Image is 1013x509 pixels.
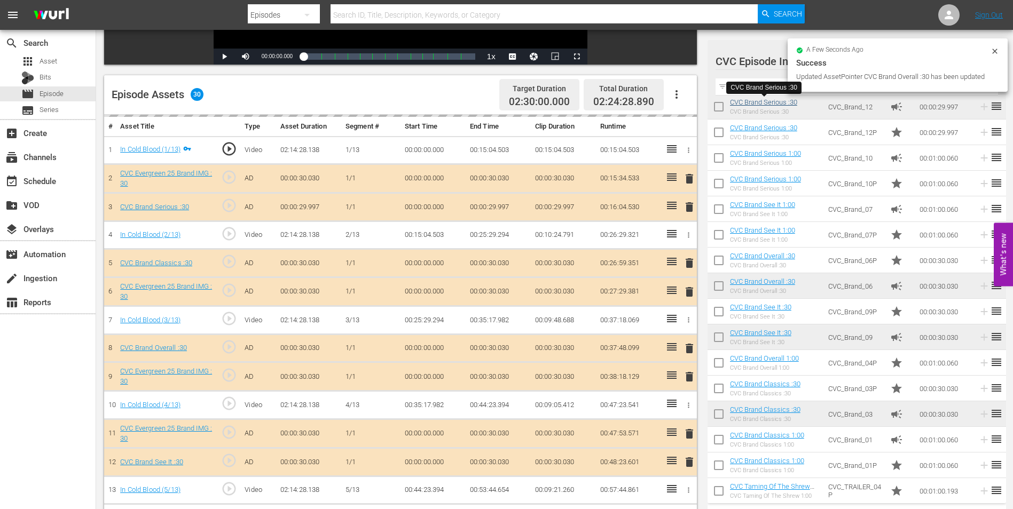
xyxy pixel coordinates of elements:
div: CVC Brand Classics 1:00 [730,467,804,474]
td: Video [240,476,276,504]
td: 00:48:23.601 [596,448,661,476]
span: reorder [990,305,1003,317]
td: 00:26:59.351 [596,249,661,277]
td: 00:00:29.997 [276,193,341,221]
td: 00:00:30.030 [531,362,596,391]
td: 00:01:00.060 [915,427,974,452]
div: Updated AssetPointer CVC Brand Overall :30 has been updated [796,71,988,82]
div: CVC Taming Of The Shrew 1:00 [730,492,820,499]
td: 00:15:34.533 [596,164,661,193]
td: 00:00:00.000 [401,448,466,476]
span: a few seconds ago [806,46,863,54]
span: Episode [21,88,34,100]
a: CVC Brand Classics 1:00 [730,457,804,465]
td: 00:00:00.000 [401,419,466,448]
td: 00:15:04.503 [466,136,531,164]
th: # [104,117,116,137]
td: 00:00:30.030 [915,401,974,427]
span: Episode [40,89,64,99]
span: star [890,459,903,472]
span: reorder [990,484,1003,497]
td: 3/13 [341,306,401,335]
td: 1/1 [341,164,401,193]
td: 2 [104,164,116,193]
div: Bits [21,71,34,84]
td: 00:00:30.030 [531,419,596,448]
td: 00:25:29.294 [401,306,466,335]
td: 00:47:23.541 [596,391,661,419]
span: reorder [990,381,1003,394]
span: Promo [890,177,903,190]
td: 00:44:23.394 [401,476,466,504]
svg: Add to Episode [978,203,990,215]
td: CVC_Brand_07P [824,222,886,248]
span: reorder [990,253,1003,266]
td: 00:00:30.030 [466,448,531,476]
a: In Cold Blood (4/13) [120,401,180,409]
td: 00:01:00.060 [915,350,974,376]
span: reorder [990,356,1003,369]
td: AD [240,277,276,306]
a: In Cold Blood (3/13) [120,316,180,324]
td: 7 [104,306,116,335]
td: 00:00:30.030 [915,273,974,299]
td: 00:27:29.381 [596,277,661,306]
td: 00:00:30.030 [915,248,974,273]
td: 00:15:04.503 [596,136,661,164]
td: CVC_Brand_12P [824,120,886,145]
span: play_circle_outline [221,282,237,298]
span: Bits [40,72,51,83]
td: AD [240,249,276,277]
td: 00:00:30.030 [276,249,341,277]
td: 1/1 [341,419,401,448]
a: CVC Brand Overall 1:00 [730,354,799,362]
button: Captions [502,49,523,65]
span: Ingestion [5,272,18,285]
td: 00:35:17.982 [466,306,531,335]
span: reorder [990,330,1003,343]
td: CVC_Brand_12 [824,94,886,120]
svg: Add to Episode [978,357,990,369]
button: Fullscreen [566,49,587,65]
span: Reports [5,296,18,309]
div: CVC Brand Overall :30 [730,288,795,295]
span: Search [5,37,18,50]
td: 00:37:48.099 [596,334,661,362]
td: 00:00:30.030 [276,277,341,306]
td: AD [240,334,276,362]
td: CVC_TRAILER_04P [824,478,886,504]
span: Ad [890,152,903,164]
td: 00:57:44.861 [596,476,661,504]
span: Asset [21,55,34,68]
button: Play [214,49,235,65]
td: 4/13 [341,391,401,419]
span: Ad [890,433,903,446]
td: 00:01:00.060 [915,452,974,478]
td: 00:26:29.321 [596,221,661,249]
td: 1/13 [341,136,401,164]
td: 00:00:29.997 [531,193,596,221]
a: CVC Brand Overall :30 [730,277,795,285]
td: 00:00:30.030 [466,334,531,362]
td: 1/1 [341,334,401,362]
span: Promo [890,254,903,267]
div: CVC Brand Overall 1:00 [730,364,799,371]
a: CVC Evergreen 25 Brand IMG :30 [120,169,212,187]
td: 00:25:29.294 [466,221,531,249]
td: 00:00:29.997 [466,193,531,221]
span: Automation [5,248,18,261]
div: CVC Brand See It 1:00 [730,236,795,243]
td: Video [240,221,276,249]
a: CVC Brand Classics :30 [730,380,800,388]
td: 00:00:00.000 [401,249,466,277]
td: 1 [104,136,116,164]
td: 00:00:30.030 [276,419,341,448]
span: campaign [890,280,903,292]
div: CVC Brand Classics :30 [730,390,800,397]
td: 00:01:00.060 [915,145,974,171]
td: 00:01:00.193 [915,478,974,504]
span: Promo [890,126,903,139]
span: 30 [191,88,203,101]
div: Progress Bar [303,53,475,60]
td: 1/1 [341,362,401,391]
